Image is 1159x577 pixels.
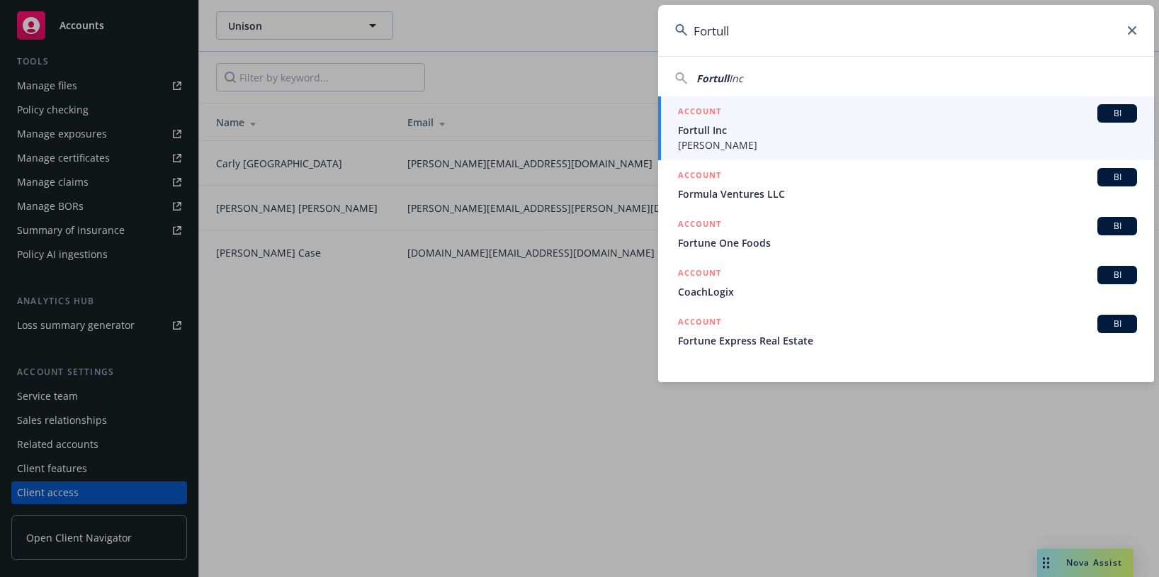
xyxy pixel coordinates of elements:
[678,315,721,332] h5: ACCOUNT
[1103,220,1131,233] span: BI
[658,96,1154,160] a: ACCOUNTBIFortull Inc[PERSON_NAME]
[696,72,729,85] span: Fortull
[1103,171,1131,184] span: BI
[1103,318,1131,330] span: BI
[678,235,1137,250] span: Fortune One Foods
[1103,269,1131,281] span: BI
[729,72,743,85] span: Inc
[658,5,1154,56] input: Search...
[678,186,1137,201] span: Formula Ventures LLC
[678,284,1137,299] span: CoachLogix
[678,168,721,185] h5: ACCOUNT
[1103,107,1131,120] span: BI
[658,307,1154,356] a: ACCOUNTBIFortune Express Real Estate
[658,209,1154,258] a: ACCOUNTBIFortune One Foods
[678,138,1137,152] span: [PERSON_NAME]
[658,160,1154,209] a: ACCOUNTBIFormula Ventures LLC
[678,266,721,283] h5: ACCOUNT
[678,104,721,121] h5: ACCOUNT
[678,123,1137,138] span: Fortull Inc
[678,333,1137,348] span: Fortune Express Real Estate
[658,258,1154,307] a: ACCOUNTBICoachLogix
[678,217,721,234] h5: ACCOUNT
